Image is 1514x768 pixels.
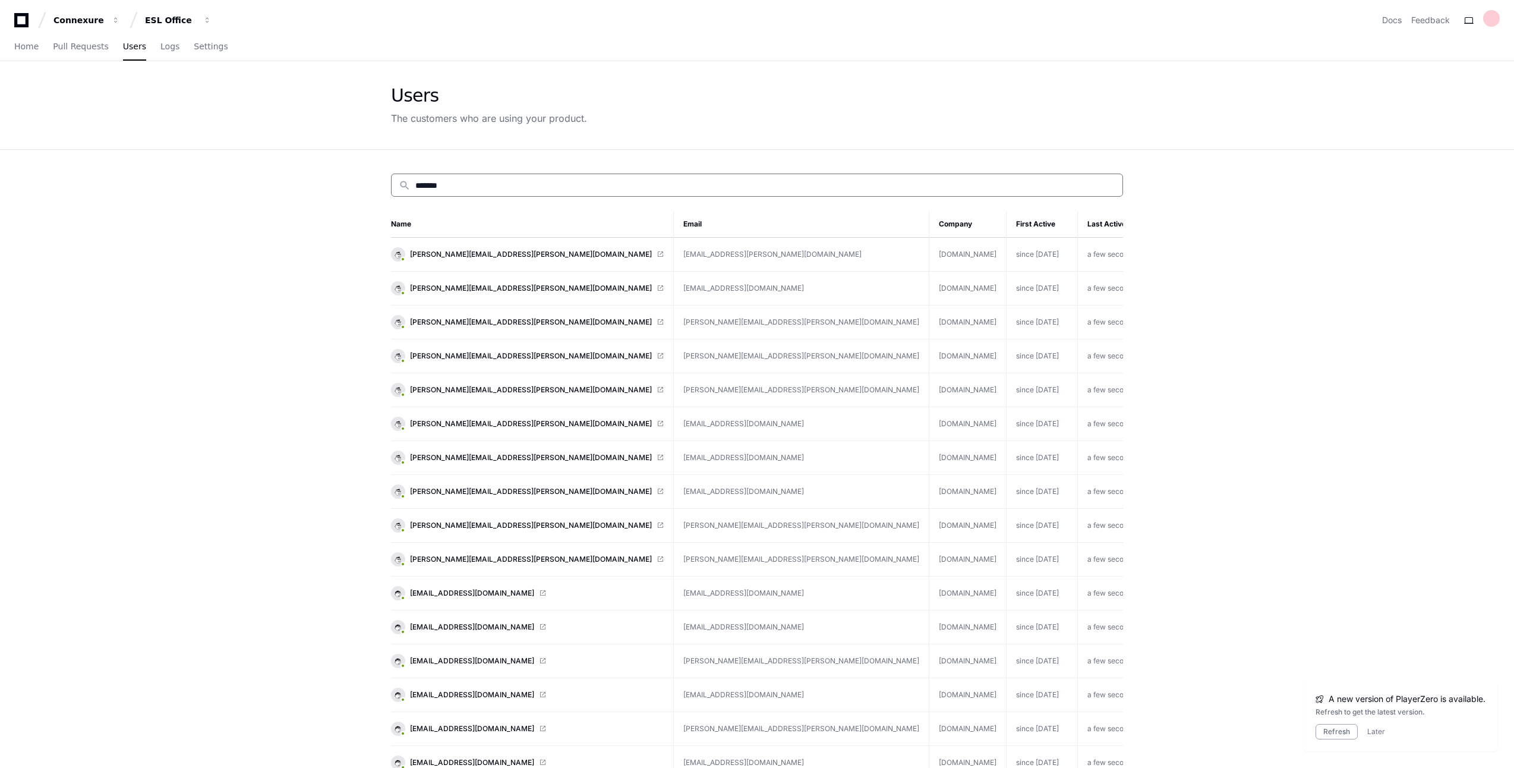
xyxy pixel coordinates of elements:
td: [PERSON_NAME][EMAIL_ADDRESS][PERSON_NAME][DOMAIN_NAME] [674,306,929,339]
span: A new version of PlayerZero is available. [1329,693,1485,705]
mat-icon: search [399,180,411,191]
span: [EMAIL_ADDRESS][DOMAIN_NAME] [410,588,534,598]
img: 7.svg [392,316,403,328]
button: ESL Office [140,10,216,31]
th: Last Active [1078,211,1150,238]
img: 7.svg [392,248,403,260]
img: 8.svg [392,655,403,666]
img: 7.svg [392,452,403,463]
img: 7.svg [392,350,403,361]
td: a few seconds ago [1078,373,1150,407]
span: [EMAIL_ADDRESS][DOMAIN_NAME] [410,656,534,666]
img: 7.svg [392,553,403,565]
span: [PERSON_NAME][EMAIL_ADDRESS][PERSON_NAME][DOMAIN_NAME] [410,284,652,293]
td: a few seconds ago [1078,678,1150,712]
a: [PERSON_NAME][EMAIL_ADDRESS][PERSON_NAME][DOMAIN_NAME] [391,247,664,262]
a: [PERSON_NAME][EMAIL_ADDRESS][PERSON_NAME][DOMAIN_NAME] [391,518,664,533]
img: 8.svg [392,723,403,734]
td: since [DATE] [1007,306,1078,339]
td: since [DATE] [1007,373,1078,407]
img: 8.svg [392,621,403,632]
td: since [DATE] [1007,678,1078,712]
td: since [DATE] [1007,272,1078,306]
td: a few seconds ago [1078,543,1150,577]
span: [PERSON_NAME][EMAIL_ADDRESS][PERSON_NAME][DOMAIN_NAME] [410,555,652,564]
td: [EMAIL_ADDRESS][DOMAIN_NAME] [674,678,929,712]
td: a few seconds ago [1078,306,1150,339]
a: [EMAIL_ADDRESS][DOMAIN_NAME] [391,688,664,702]
a: [PERSON_NAME][EMAIL_ADDRESS][PERSON_NAME][DOMAIN_NAME] [391,417,664,431]
span: [PERSON_NAME][EMAIL_ADDRESS][PERSON_NAME][DOMAIN_NAME] [410,385,652,395]
td: since [DATE] [1007,238,1078,272]
td: a few seconds ago [1078,577,1150,610]
td: [DOMAIN_NAME] [929,238,1007,272]
td: [DOMAIN_NAME] [929,610,1007,644]
td: [DOMAIN_NAME] [929,339,1007,373]
img: 8.svg [392,689,403,700]
span: Home [14,43,39,50]
a: Docs [1382,14,1402,26]
span: Settings [194,43,228,50]
a: Settings [194,33,228,61]
th: Company [929,211,1007,238]
td: since [DATE] [1007,509,1078,543]
td: a few seconds ago [1078,610,1150,644]
img: 8.svg [392,757,403,768]
td: [EMAIL_ADDRESS][DOMAIN_NAME] [674,577,929,610]
a: [EMAIL_ADDRESS][DOMAIN_NAME] [391,654,664,668]
span: Users [123,43,146,50]
span: [EMAIL_ADDRESS][DOMAIN_NAME] [410,724,534,734]
a: Home [14,33,39,61]
td: [DOMAIN_NAME] [929,272,1007,306]
span: [PERSON_NAME][EMAIL_ADDRESS][PERSON_NAME][DOMAIN_NAME] [410,487,652,496]
a: [PERSON_NAME][EMAIL_ADDRESS][PERSON_NAME][DOMAIN_NAME] [391,281,664,295]
th: Name [391,211,674,238]
td: a few seconds ago [1078,509,1150,543]
td: [PERSON_NAME][EMAIL_ADDRESS][PERSON_NAME][DOMAIN_NAME] [674,712,929,746]
img: 7.svg [392,520,403,531]
td: since [DATE] [1007,712,1078,746]
img: 7.svg [392,384,403,395]
td: [DOMAIN_NAME] [929,577,1007,610]
td: a few seconds ago [1078,475,1150,509]
a: [EMAIL_ADDRESS][DOMAIN_NAME] [391,722,664,736]
td: [DOMAIN_NAME] [929,475,1007,509]
td: [DOMAIN_NAME] [929,543,1007,577]
span: [PERSON_NAME][EMAIL_ADDRESS][PERSON_NAME][DOMAIN_NAME] [410,317,652,327]
div: Refresh to get the latest version. [1316,707,1485,717]
td: [EMAIL_ADDRESS][DOMAIN_NAME] [674,441,929,475]
td: [EMAIL_ADDRESS][DOMAIN_NAME] [674,407,929,441]
td: [PERSON_NAME][EMAIL_ADDRESS][PERSON_NAME][DOMAIN_NAME] [674,543,929,577]
td: [PERSON_NAME][EMAIL_ADDRESS][PERSON_NAME][DOMAIN_NAME] [674,339,929,373]
td: since [DATE] [1007,543,1078,577]
td: since [DATE] [1007,441,1078,475]
td: [EMAIL_ADDRESS][DOMAIN_NAME] [674,272,929,306]
a: [EMAIL_ADDRESS][DOMAIN_NAME] [391,586,664,600]
span: [PERSON_NAME][EMAIL_ADDRESS][PERSON_NAME][DOMAIN_NAME] [410,351,652,361]
td: since [DATE] [1007,339,1078,373]
td: [PERSON_NAME][EMAIL_ADDRESS][PERSON_NAME][DOMAIN_NAME] [674,644,929,678]
div: The customers who are using your product. [391,111,587,125]
button: Feedback [1411,14,1450,26]
span: [EMAIL_ADDRESS][DOMAIN_NAME] [410,622,534,632]
a: Logs [160,33,179,61]
span: [PERSON_NAME][EMAIL_ADDRESS][PERSON_NAME][DOMAIN_NAME] [410,250,652,259]
td: [DOMAIN_NAME] [929,441,1007,475]
a: [PERSON_NAME][EMAIL_ADDRESS][PERSON_NAME][DOMAIN_NAME] [391,383,664,397]
div: ESL Office [145,14,196,26]
td: since [DATE] [1007,577,1078,610]
a: [PERSON_NAME][EMAIL_ADDRESS][PERSON_NAME][DOMAIN_NAME] [391,349,664,363]
img: 7.svg [392,486,403,497]
td: [DOMAIN_NAME] [929,678,1007,712]
td: [PERSON_NAME][EMAIL_ADDRESS][PERSON_NAME][DOMAIN_NAME] [674,509,929,543]
div: Users [391,85,587,106]
button: Refresh [1316,724,1358,739]
td: [EMAIL_ADDRESS][DOMAIN_NAME] [674,475,929,509]
td: [EMAIL_ADDRESS][DOMAIN_NAME] [674,610,929,644]
td: since [DATE] [1007,407,1078,441]
td: a few seconds ago [1078,238,1150,272]
span: [PERSON_NAME][EMAIL_ADDRESS][PERSON_NAME][DOMAIN_NAME] [410,419,652,429]
button: Connexure [49,10,125,31]
td: a few seconds ago [1078,644,1150,678]
th: First Active [1007,211,1078,238]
